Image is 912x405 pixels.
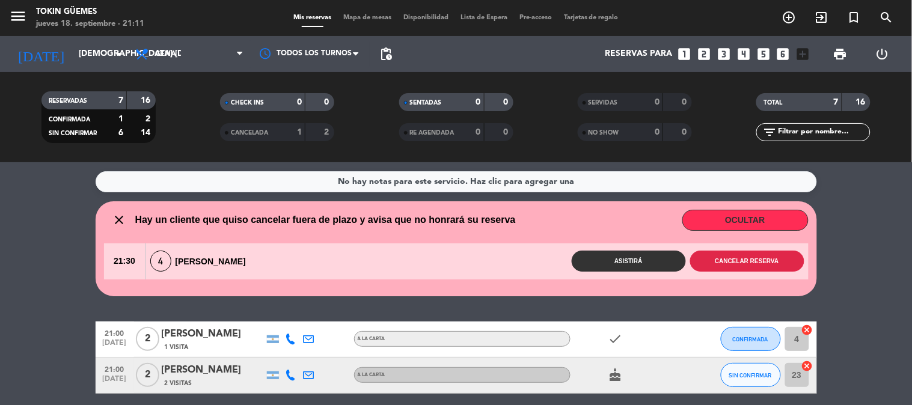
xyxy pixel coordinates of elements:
span: SIN CONFIRMAR [49,130,97,136]
span: A LA CARTA [358,336,385,341]
strong: 7 [118,96,123,105]
button: menu [9,7,27,29]
i: filter_list [762,125,777,139]
i: cancel [801,324,813,336]
i: [DATE] [9,41,73,67]
i: add_circle_outline [782,10,797,25]
span: CONFIRMADA [49,117,90,123]
strong: 0 [682,98,689,106]
div: [PERSON_NAME] [162,362,264,378]
span: Pre-acceso [513,14,558,21]
span: Lista de Espera [454,14,513,21]
i: arrow_drop_down [112,47,126,61]
span: Disponibilidad [397,14,454,21]
input: Filtrar por nombre... [777,126,870,139]
strong: 0 [476,98,481,106]
button: OCULTAR [682,210,809,231]
div: [PERSON_NAME] [162,326,264,342]
span: [DATE] [100,339,130,353]
i: looks_4 [736,46,751,62]
strong: 0 [476,128,481,136]
i: power_settings_new [875,47,889,61]
button: Asistirá [572,251,686,272]
i: looks_6 [776,46,791,62]
strong: 0 [655,128,660,136]
span: Tarjetas de regalo [558,14,625,21]
span: pending_actions [379,47,393,61]
span: 21:00 [100,326,130,340]
span: SERVIDAS [589,100,618,106]
i: check [608,332,623,346]
strong: 14 [141,129,153,137]
span: 21:30 [104,243,145,279]
strong: 16 [856,98,868,106]
strong: 2 [145,115,153,123]
div: [PERSON_NAME] [146,251,257,272]
strong: 7 [834,98,839,106]
strong: 2 [325,128,332,136]
strong: 16 [141,96,153,105]
i: looks_one [676,46,692,62]
i: cake [608,368,623,382]
span: CANCELADA [231,130,268,136]
span: TOTAL [764,100,782,106]
span: 21:00 [100,362,130,376]
i: close [112,213,127,227]
i: search [880,10,894,25]
span: SIN CONFIRMAR [729,372,772,379]
span: A LA CARTA [358,373,385,377]
i: looks_two [696,46,712,62]
strong: 0 [682,128,689,136]
span: CHECK INS [231,100,264,106]
span: 2 [136,363,159,387]
strong: 0 [503,128,510,136]
span: [DATE] [100,375,130,389]
strong: 0 [325,98,332,106]
span: Reservas para [605,49,672,59]
i: cancel [801,360,813,372]
button: CONFIRMADA [721,327,781,351]
i: looks_5 [756,46,771,62]
strong: 0 [297,98,302,106]
div: Tokin Güemes [36,6,144,18]
span: Cena [155,50,176,58]
div: jueves 18. septiembre - 21:11 [36,18,144,30]
button: SIN CONFIRMAR [721,363,781,387]
i: menu [9,7,27,25]
i: looks_3 [716,46,732,62]
div: LOG OUT [862,36,903,72]
span: Mis reservas [287,14,337,21]
i: turned_in_not [847,10,862,25]
strong: 0 [655,98,660,106]
span: RESERVADAS [49,98,87,104]
span: SENTADAS [410,100,442,106]
div: No hay notas para este servicio. Haz clic para agregar una [338,175,574,189]
strong: 0 [503,98,510,106]
span: print [833,47,848,61]
span: NO SHOW [589,130,619,136]
span: CONFIRMADA [733,336,768,343]
span: 2 Visitas [165,379,192,388]
strong: 1 [297,128,302,136]
span: 2 [136,327,159,351]
span: 1 Visita [165,343,189,352]
i: exit_to_app [815,10,829,25]
span: 4 [150,251,171,272]
span: Hay un cliente que quiso cancelar fuera de plazo y avisa que no honrará su reserva [135,212,516,228]
span: RE AGENDADA [410,130,454,136]
strong: 1 [118,115,123,123]
span: Mapa de mesas [337,14,397,21]
i: add_box [795,46,811,62]
strong: 6 [118,129,123,137]
button: Cancelar reserva [690,251,804,272]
